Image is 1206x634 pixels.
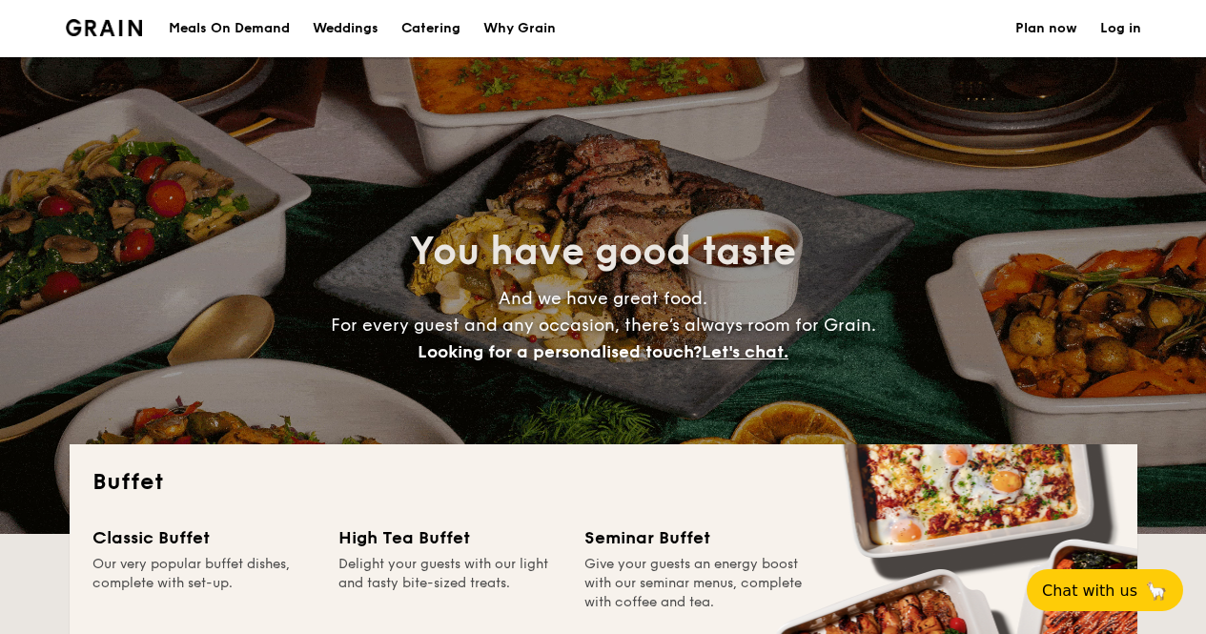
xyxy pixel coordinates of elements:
img: Grain [66,19,143,36]
button: Chat with us🦙 [1027,569,1183,611]
h2: Buffet [92,467,1114,498]
div: Seminar Buffet [584,524,807,551]
div: High Tea Buffet [338,524,562,551]
span: Let's chat. [702,341,788,362]
div: Delight your guests with our light and tasty bite-sized treats. [338,555,562,612]
span: 🦙 [1145,580,1168,602]
span: Chat with us [1042,582,1137,600]
div: Our very popular buffet dishes, complete with set-up. [92,555,316,612]
a: Logotype [66,19,143,36]
span: Looking for a personalised touch? [418,341,702,362]
div: Classic Buffet [92,524,316,551]
span: And we have great food. For every guest and any occasion, there’s always room for Grain. [331,288,876,362]
span: You have good taste [410,229,796,275]
div: Give your guests an energy boost with our seminar menus, complete with coffee and tea. [584,555,807,612]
